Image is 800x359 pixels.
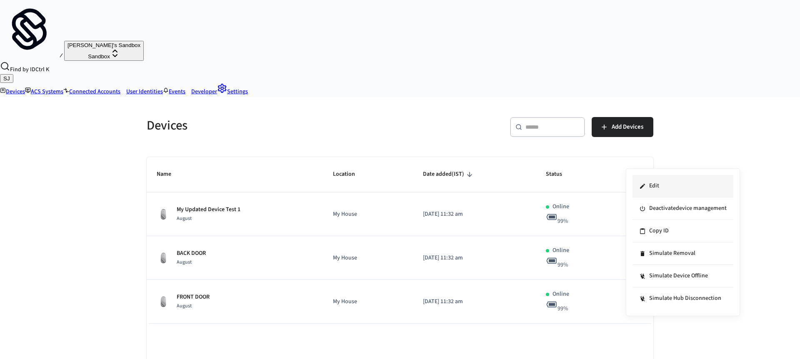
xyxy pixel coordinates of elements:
li: Edit [632,175,733,197]
li: Simulate Hub Disconnection [632,287,733,309]
li: Simulate Device Offline [632,265,733,287]
li: Copy ID [632,220,733,242]
li: Deactivate device management [632,197,733,220]
li: Simulate Removal [632,242,733,265]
